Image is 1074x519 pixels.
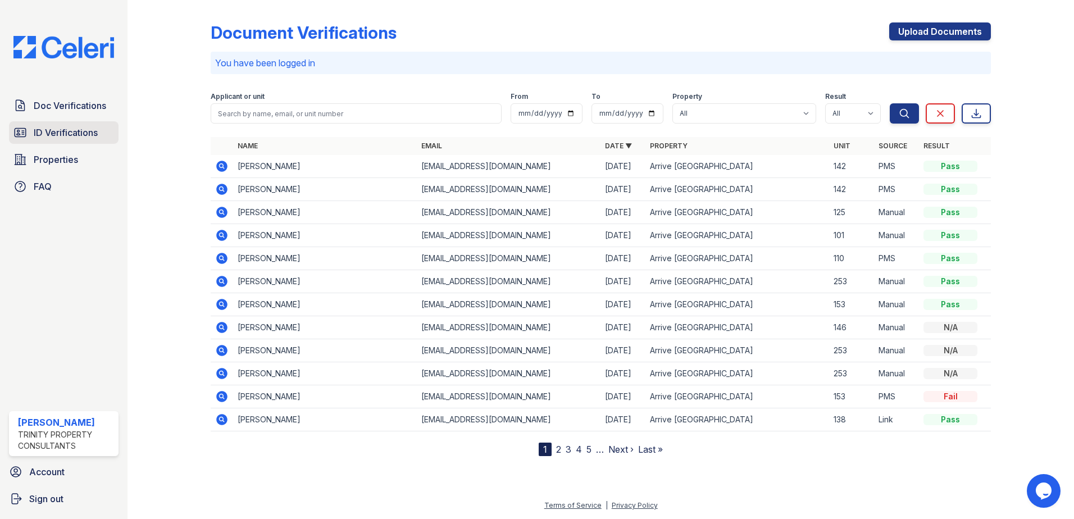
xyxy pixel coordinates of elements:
[417,178,600,201] td: [EMAIL_ADDRESS][DOMAIN_NAME]
[417,293,600,316] td: [EMAIL_ADDRESS][DOMAIN_NAME]
[34,99,106,112] span: Doc Verifications
[874,408,919,431] td: Link
[233,362,417,385] td: [PERSON_NAME]
[923,414,977,425] div: Pass
[600,224,645,247] td: [DATE]
[600,316,645,339] td: [DATE]
[34,126,98,139] span: ID Verifications
[233,339,417,362] td: [PERSON_NAME]
[544,501,602,509] a: Terms of Service
[645,362,829,385] td: Arrive [GEOGRAPHIC_DATA]
[889,22,991,40] a: Upload Documents
[923,299,977,310] div: Pass
[645,201,829,224] td: Arrive [GEOGRAPHIC_DATA]
[600,339,645,362] td: [DATE]
[18,429,114,452] div: Trinity Property Consultants
[600,155,645,178] td: [DATE]
[576,444,582,455] a: 4
[923,276,977,287] div: Pass
[829,178,874,201] td: 142
[829,316,874,339] td: 146
[233,201,417,224] td: [PERSON_NAME]
[215,56,986,70] p: You have been logged in
[34,180,52,193] span: FAQ
[645,270,829,293] td: Arrive [GEOGRAPHIC_DATA]
[417,339,600,362] td: [EMAIL_ADDRESS][DOMAIN_NAME]
[34,153,78,166] span: Properties
[1027,474,1063,508] iframe: chat widget
[9,175,119,198] a: FAQ
[233,270,417,293] td: [PERSON_NAME]
[600,178,645,201] td: [DATE]
[879,142,907,150] a: Source
[645,316,829,339] td: Arrive [GEOGRAPHIC_DATA]
[829,224,874,247] td: 101
[829,201,874,224] td: 125
[874,316,919,339] td: Manual
[600,247,645,270] td: [DATE]
[612,501,658,509] a: Privacy Policy
[238,142,258,150] a: Name
[417,201,600,224] td: [EMAIL_ADDRESS][DOMAIN_NAME]
[600,293,645,316] td: [DATE]
[645,178,829,201] td: Arrive [GEOGRAPHIC_DATA]
[417,224,600,247] td: [EMAIL_ADDRESS][DOMAIN_NAME]
[645,247,829,270] td: Arrive [GEOGRAPHIC_DATA]
[9,121,119,144] a: ID Verifications
[645,408,829,431] td: Arrive [GEOGRAPHIC_DATA]
[923,322,977,333] div: N/A
[829,155,874,178] td: 142
[233,178,417,201] td: [PERSON_NAME]
[511,92,528,101] label: From
[874,178,919,201] td: PMS
[825,92,846,101] label: Result
[596,443,604,456] span: …
[591,92,600,101] label: To
[638,444,663,455] a: Last »
[18,416,114,429] div: [PERSON_NAME]
[829,339,874,362] td: 253
[923,184,977,195] div: Pass
[233,408,417,431] td: [PERSON_NAME]
[923,391,977,402] div: Fail
[566,444,571,455] a: 3
[923,207,977,218] div: Pass
[874,385,919,408] td: PMS
[650,142,688,150] a: Property
[874,339,919,362] td: Manual
[586,444,591,455] a: 5
[834,142,850,150] a: Unit
[600,201,645,224] td: [DATE]
[417,385,600,408] td: [EMAIL_ADDRESS][DOMAIN_NAME]
[417,247,600,270] td: [EMAIL_ADDRESS][DOMAIN_NAME]
[874,155,919,178] td: PMS
[645,339,829,362] td: Arrive [GEOGRAPHIC_DATA]
[923,345,977,356] div: N/A
[9,94,119,117] a: Doc Verifications
[417,316,600,339] td: [EMAIL_ADDRESS][DOMAIN_NAME]
[608,444,634,455] a: Next ›
[4,36,123,58] img: CE_Logo_Blue-a8612792a0a2168367f1c8372b55b34899dd931a85d93a1a3d3e32e68fde9ad4.png
[417,155,600,178] td: [EMAIL_ADDRESS][DOMAIN_NAME]
[4,461,123,483] a: Account
[233,293,417,316] td: [PERSON_NAME]
[4,488,123,510] a: Sign out
[606,501,608,509] div: |
[923,253,977,264] div: Pass
[421,142,442,150] a: Email
[645,224,829,247] td: Arrive [GEOGRAPHIC_DATA]
[539,443,552,456] div: 1
[233,247,417,270] td: [PERSON_NAME]
[923,161,977,172] div: Pass
[874,247,919,270] td: PMS
[600,270,645,293] td: [DATE]
[923,230,977,241] div: Pass
[417,408,600,431] td: [EMAIL_ADDRESS][DOMAIN_NAME]
[600,362,645,385] td: [DATE]
[829,362,874,385] td: 253
[672,92,702,101] label: Property
[211,103,502,124] input: Search by name, email, or unit number
[829,385,874,408] td: 153
[874,362,919,385] td: Manual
